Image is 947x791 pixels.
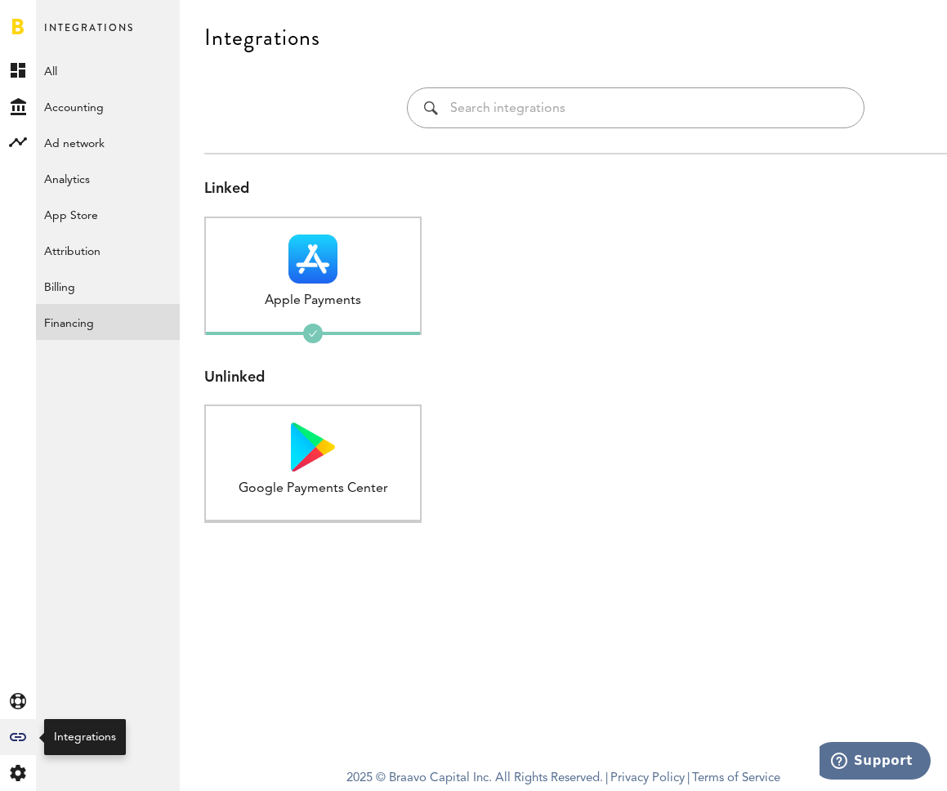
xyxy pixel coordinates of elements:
a: Attribution [36,232,180,268]
a: App Store [36,196,180,232]
span: 2025 © Braavo Capital Inc. All Rights Reserved. [346,766,603,791]
a: Analytics [36,160,180,196]
img: Apple Payments [288,235,337,284]
div: Apple Payments [206,292,420,311]
div: Integrations [204,25,320,51]
a: Accounting [36,88,180,124]
a: Ad network [36,124,180,160]
div: Integrations [54,729,116,745]
a: All [36,52,180,88]
a: Terms of Service [692,772,780,784]
img: Google Payments Center [291,422,335,471]
span: Integrations [44,18,134,52]
input: Search integrations [450,88,847,127]
iframe: Opens a widget where you can find more information [820,742,931,783]
div: Google Payments Center [206,480,420,498]
a: Billing [36,268,180,304]
a: Financing [36,304,180,340]
a: Privacy Policy [610,772,685,784]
